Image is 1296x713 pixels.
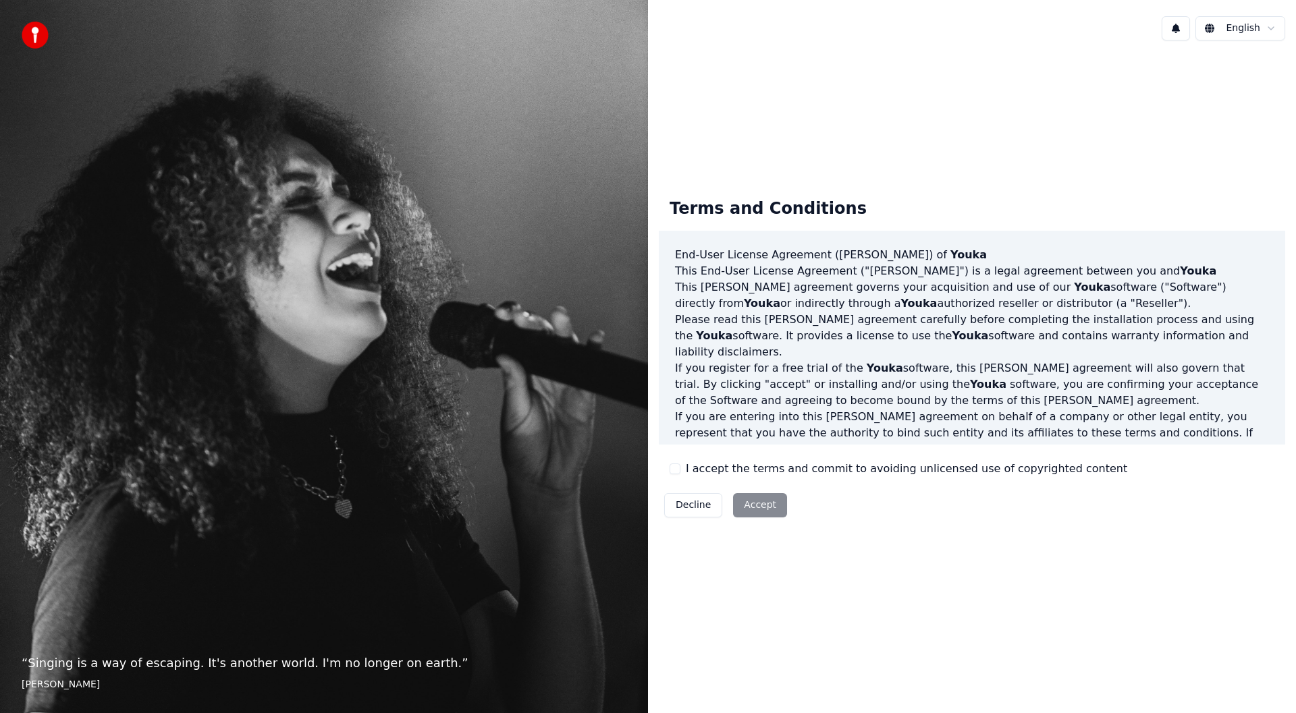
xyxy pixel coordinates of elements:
[675,409,1269,474] p: If you are entering into this [PERSON_NAME] agreement on behalf of a company or other legal entit...
[1074,281,1110,293] span: Youka
[664,493,722,517] button: Decline
[900,297,937,310] span: Youka
[22,678,626,691] footer: [PERSON_NAME]
[22,654,626,673] p: “ Singing is a way of escaping. It's another world. I'm no longer on earth. ”
[675,312,1269,360] p: Please read this [PERSON_NAME] agreement carefully before completing the installation process and...
[675,360,1269,409] p: If you register for a free trial of the software, this [PERSON_NAME] agreement will also govern t...
[675,247,1269,263] h3: End-User License Agreement ([PERSON_NAME]) of
[686,461,1127,477] label: I accept the terms and commit to avoiding unlicensed use of copyrighted content
[696,329,732,342] span: Youka
[952,329,988,342] span: Youka
[950,248,987,261] span: Youka
[970,378,1006,391] span: Youka
[744,297,780,310] span: Youka
[675,279,1269,312] p: This [PERSON_NAME] agreement governs your acquisition and use of our software ("Software") direct...
[1180,264,1216,277] span: Youka
[675,263,1269,279] p: This End-User License Agreement ("[PERSON_NAME]") is a legal agreement between you and
[22,22,49,49] img: youka
[659,188,878,231] div: Terms and Conditions
[867,362,903,374] span: Youka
